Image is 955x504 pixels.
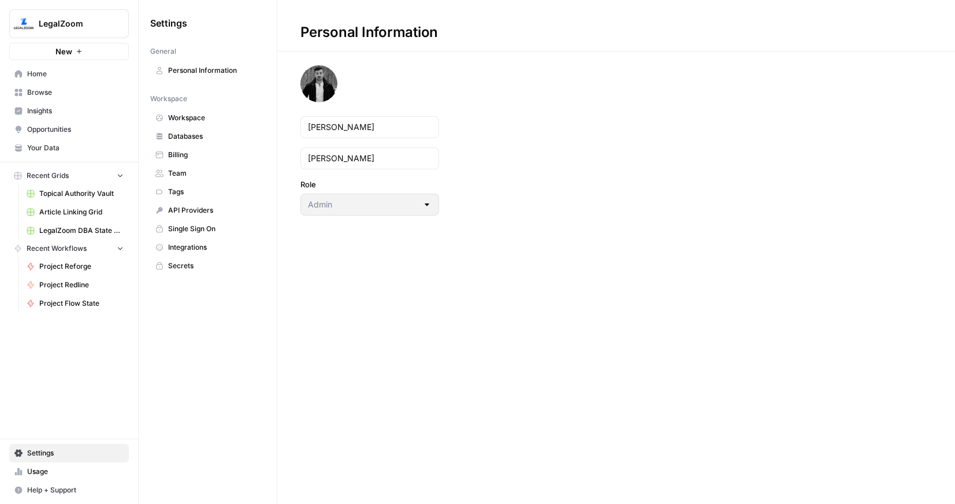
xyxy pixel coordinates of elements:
[168,65,260,76] span: Personal Information
[27,171,69,181] span: Recent Grids
[9,102,129,120] a: Insights
[39,207,124,217] span: Article Linking Grid
[150,220,265,238] a: Single Sign On
[300,65,337,102] img: avatar
[9,444,129,462] a: Settings
[150,238,265,257] a: Integrations
[277,23,461,42] div: Personal Information
[300,179,439,190] label: Role
[168,261,260,271] span: Secrets
[150,257,265,275] a: Secrets
[150,164,265,183] a: Team
[168,187,260,197] span: Tags
[39,188,124,199] span: Topical Authority Vault
[21,257,129,276] a: Project Reforge
[27,124,124,135] span: Opportunities
[27,106,124,116] span: Insights
[39,280,124,290] span: Project Redline
[168,113,260,123] span: Workspace
[9,139,129,157] a: Your Data
[150,146,265,164] a: Billing
[9,65,129,83] a: Home
[39,298,124,309] span: Project Flow State
[39,261,124,272] span: Project Reforge
[9,481,129,499] button: Help + Support
[9,120,129,139] a: Opportunities
[39,18,109,29] span: LegalZoom
[27,87,124,98] span: Browse
[150,16,187,30] span: Settings
[150,183,265,201] a: Tags
[9,462,129,481] a: Usage
[9,9,129,38] button: Workspace: LegalZoom
[150,109,265,127] a: Workspace
[27,243,87,254] span: Recent Workflows
[21,276,129,294] a: Project Redline
[168,242,260,253] span: Integrations
[168,168,260,179] span: Team
[21,221,129,240] a: LegalZoom DBA State Articles
[27,448,124,458] span: Settings
[150,127,265,146] a: Databases
[168,150,260,160] span: Billing
[150,201,265,220] a: API Providers
[168,224,260,234] span: Single Sign On
[27,466,124,477] span: Usage
[21,203,129,221] a: Article Linking Grid
[150,46,176,57] span: General
[21,294,129,313] a: Project Flow State
[9,240,129,257] button: Recent Workflows
[9,83,129,102] a: Browse
[168,205,260,216] span: API Providers
[150,61,265,80] a: Personal Information
[168,131,260,142] span: Databases
[39,225,124,236] span: LegalZoom DBA State Articles
[21,184,129,203] a: Topical Authority Vault
[55,46,72,57] span: New
[27,69,124,79] span: Home
[27,485,124,495] span: Help + Support
[13,13,34,34] img: LegalZoom Logo
[9,43,129,60] button: New
[150,94,187,104] span: Workspace
[27,143,124,153] span: Your Data
[9,167,129,184] button: Recent Grids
